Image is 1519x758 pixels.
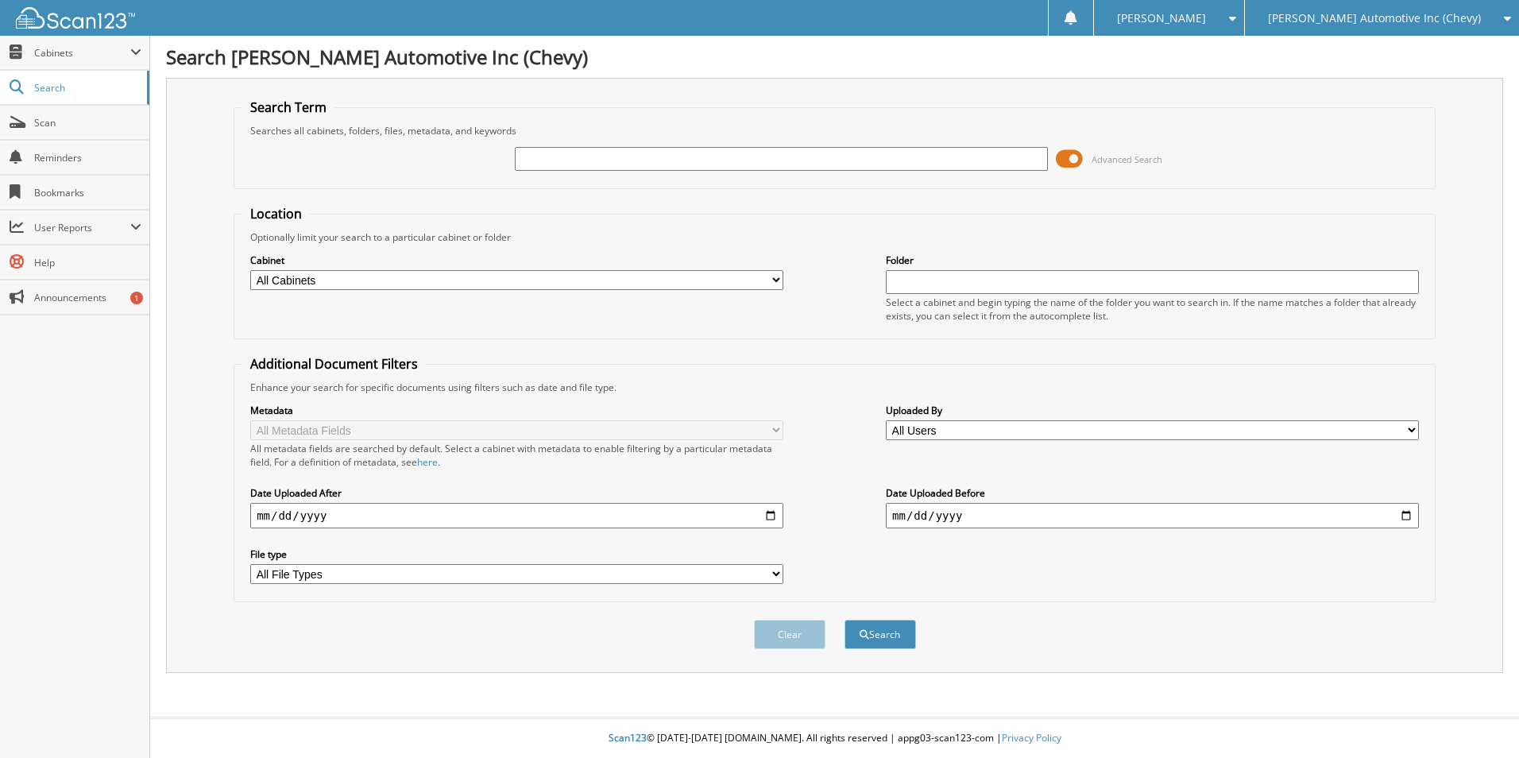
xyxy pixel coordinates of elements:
[1092,153,1162,165] span: Advanced Search
[16,7,135,29] img: scan123-logo-white.svg
[242,230,1427,244] div: Optionally limit your search to a particular cabinet or folder
[242,205,310,222] legend: Location
[886,503,1419,528] input: end
[250,442,783,469] div: All metadata fields are searched by default. Select a cabinet with metadata to enable filtering b...
[1268,14,1481,23] span: [PERSON_NAME] Automotive Inc (Chevy)
[1117,14,1206,23] span: [PERSON_NAME]
[166,44,1503,70] h1: Search [PERSON_NAME] Automotive Inc (Chevy)
[417,455,438,469] a: here
[34,186,141,199] span: Bookmarks
[845,620,916,649] button: Search
[34,81,139,95] span: Search
[130,292,143,304] div: 1
[150,719,1519,758] div: © [DATE]-[DATE] [DOMAIN_NAME]. All rights reserved | appg03-scan123-com |
[250,486,783,500] label: Date Uploaded After
[250,547,783,561] label: File type
[886,486,1419,500] label: Date Uploaded Before
[242,355,426,373] legend: Additional Document Filters
[242,124,1427,137] div: Searches all cabinets, folders, files, metadata, and keywords
[242,99,334,116] legend: Search Term
[34,151,141,164] span: Reminders
[250,503,783,528] input: start
[242,381,1427,394] div: Enhance your search for specific documents using filters such as date and file type.
[886,253,1419,267] label: Folder
[34,256,141,269] span: Help
[34,291,141,304] span: Announcements
[34,116,141,130] span: Scan
[34,46,130,60] span: Cabinets
[609,731,647,744] span: Scan123
[1002,731,1061,744] a: Privacy Policy
[886,296,1419,323] div: Select a cabinet and begin typing the name of the folder you want to search in. If the name match...
[250,253,783,267] label: Cabinet
[250,404,783,417] label: Metadata
[754,620,825,649] button: Clear
[34,221,130,234] span: User Reports
[886,404,1419,417] label: Uploaded By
